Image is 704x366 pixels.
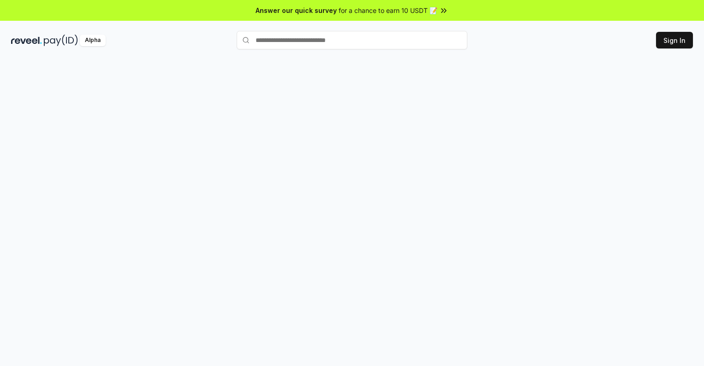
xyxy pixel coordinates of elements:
[11,35,42,46] img: reveel_dark
[339,6,437,15] span: for a chance to earn 10 USDT 📝
[256,6,337,15] span: Answer our quick survey
[80,35,106,46] div: Alpha
[656,32,693,48] button: Sign In
[44,35,78,46] img: pay_id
